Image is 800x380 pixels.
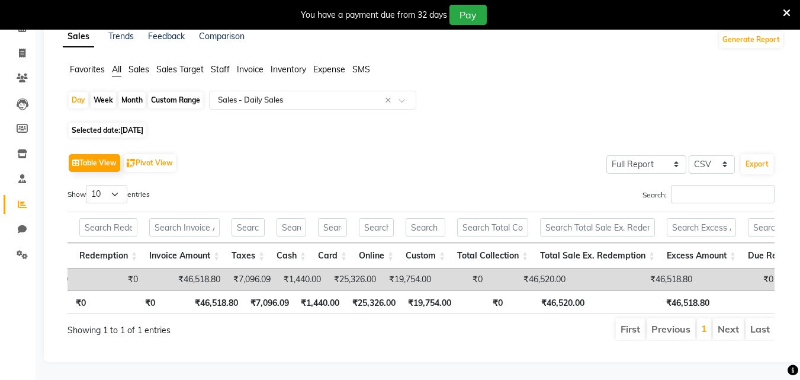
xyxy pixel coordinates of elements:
span: All [112,64,121,75]
button: Pay [449,5,487,25]
a: Comparison [199,31,245,41]
th: ₹0 [715,290,797,314]
input: Search Online [359,218,394,237]
th: ₹19,754.00 [401,290,457,314]
input: Search Card [318,218,347,237]
span: Expense [313,64,345,75]
a: 1 [701,322,707,334]
a: Feedback [148,31,185,41]
button: Export [741,154,773,174]
td: ₹46,518.80 [571,269,698,290]
td: ₹0 [437,269,489,290]
input: Search Total Collection [457,218,528,237]
td: ₹46,518.80 [144,269,226,290]
th: Invoice Amount: activate to sort column ascending [143,243,226,269]
span: [DATE] [120,126,143,135]
span: Invoice [237,64,264,75]
th: ₹46,518.80 [590,290,715,314]
th: Total Collection: activate to sort column ascending [451,243,534,269]
span: Inventory [271,64,306,75]
span: SMS [352,64,370,75]
th: Custom: activate to sort column ascending [400,243,451,269]
div: Custom Range [148,92,203,108]
td: ₹0 [74,269,144,290]
input: Search: [671,185,775,203]
th: Cash: activate to sort column ascending [271,243,312,269]
th: Taxes: activate to sort column ascending [226,243,271,269]
th: ₹46,518.80 [161,290,244,314]
input: Search Taxes [232,218,265,237]
a: Trends [108,31,134,41]
div: You have a payment due from 32 days [301,9,447,21]
a: Sales [63,26,94,47]
td: ₹0 [698,269,779,290]
label: Show entries [68,185,150,203]
input: Search Invoice Amount [149,218,220,237]
input: Search Total Sale Ex. Redemption [540,218,655,237]
span: Sales [128,64,149,75]
div: Showing 1 to 1 of 1 entries [68,317,352,337]
input: Search Redemption [79,218,137,237]
th: ₹0 [92,290,161,314]
button: Generate Report [719,31,783,48]
img: pivot.png [127,159,136,168]
th: Excess Amount: activate to sort column ascending [661,243,742,269]
span: Clear all [385,94,395,107]
input: Search Cash [277,218,306,237]
th: ₹25,326.00 [345,290,401,314]
select: Showentries [86,185,127,203]
span: Favorites [70,64,105,75]
th: Total Sale Ex. Redemption: activate to sort column ascending [534,243,661,269]
button: Pivot View [124,154,176,172]
button: Table View [69,154,120,172]
th: ₹46,520.00 [509,290,591,314]
td: ₹25,326.00 [327,269,382,290]
span: Selected date: [69,123,146,138]
td: ₹1,440.00 [277,269,327,290]
input: Search Custom [406,218,445,237]
th: Card: activate to sort column ascending [312,243,353,269]
div: Week [91,92,116,108]
th: ₹7,096.09 [244,290,295,314]
th: ₹0 [457,290,509,314]
div: Day [69,92,88,108]
td: ₹7,096.09 [226,269,277,290]
th: Redemption: activate to sort column ascending [73,243,143,269]
span: Sales Target [156,64,204,75]
th: ₹1,440.00 [295,290,346,314]
td: ₹46,520.00 [489,269,571,290]
th: Online: activate to sort column ascending [353,243,400,269]
span: Staff [211,64,230,75]
label: Search: [642,185,775,203]
div: Month [118,92,146,108]
input: Search Excess Amount [667,218,736,237]
td: ₹19,754.00 [382,269,437,290]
